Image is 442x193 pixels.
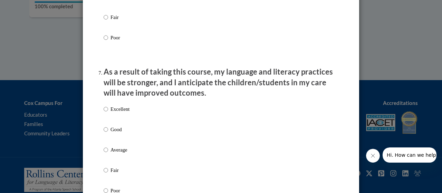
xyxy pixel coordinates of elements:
input: Fair [104,13,108,21]
iframe: Message from company [383,147,436,163]
span: Hi. How can we help? [4,5,56,10]
input: Average [104,146,108,154]
p: Excellent [110,105,129,113]
p: Good [110,126,129,133]
p: Fair [110,13,129,21]
p: Poor [110,34,129,41]
p: As a result of taking this course, my language and literacy practices will be stronger, and I ant... [104,67,338,98]
p: Fair [110,166,129,174]
input: Good [104,126,108,133]
iframe: Close message [366,149,380,163]
input: Excellent [104,105,108,113]
p: Average [110,146,129,154]
input: Poor [104,34,108,41]
input: Fair [104,166,108,174]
